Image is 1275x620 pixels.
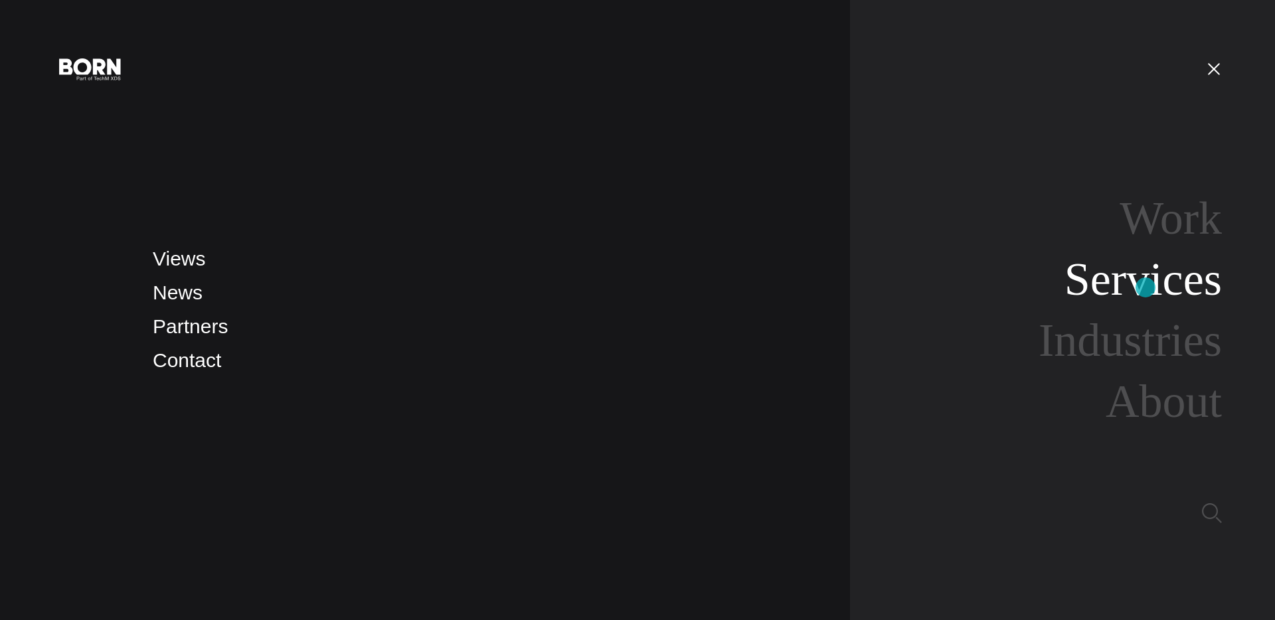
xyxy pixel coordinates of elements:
a: Work [1120,193,1222,244]
img: Search [1202,503,1222,523]
a: Partners [153,315,228,337]
button: Open [1198,54,1230,82]
a: Views [153,248,205,270]
a: News [153,281,203,303]
a: About [1106,376,1222,427]
a: Industries [1039,315,1222,366]
a: Services [1064,254,1222,305]
a: Contact [153,349,221,371]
